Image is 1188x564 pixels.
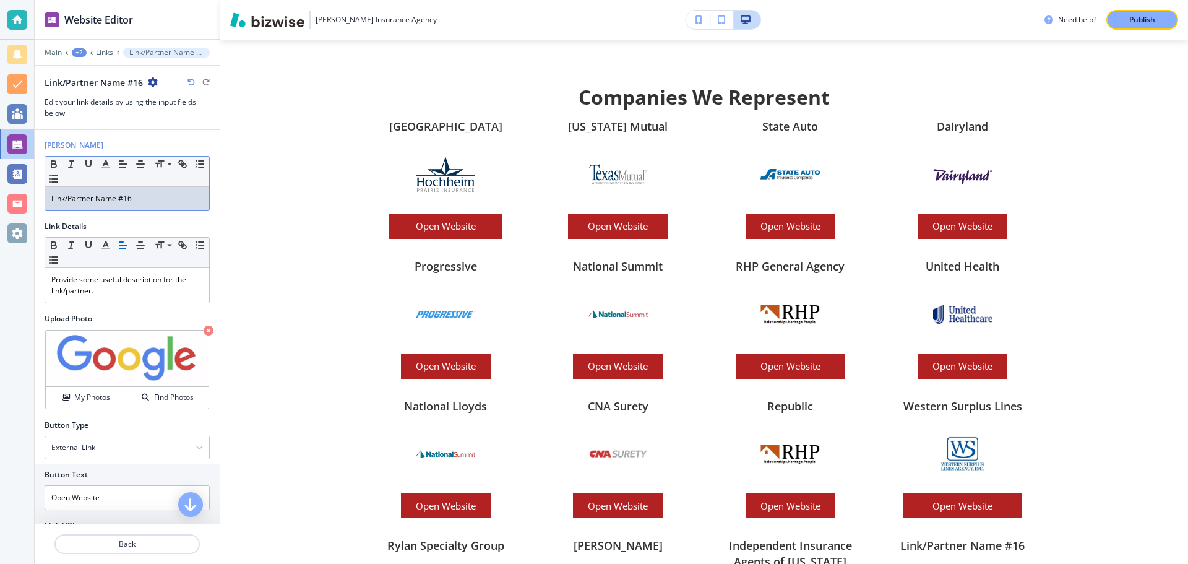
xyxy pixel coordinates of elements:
[918,354,1007,379] a: Open Website
[45,97,210,119] h3: Edit your link details by using the input fields below
[72,48,87,57] button: +2
[154,392,194,403] h4: Find Photos
[1129,14,1155,25] p: Publish
[389,119,502,135] h3: [GEOGRAPHIC_DATA]
[45,76,143,89] h2: Link/Partner Name #16
[56,539,199,550] p: Back
[1106,10,1178,30] button: Publish
[573,259,663,275] h3: National Summit
[45,469,88,480] h2: Button Text
[760,222,820,231] p: Open Website
[401,354,491,379] a: Open Website
[416,501,476,511] p: Open Website
[127,387,209,409] button: Find Photos
[760,305,820,324] img: Logo for partner RHP General Agency
[760,445,820,464] img: Logo for partner Republic
[588,501,648,511] p: Open Website
[937,119,988,135] h3: Dairyland
[416,311,475,318] img: Logo for partner Progressive
[588,163,648,186] img: Logo for partner Texas Mutual
[933,157,992,191] img: Logo for partner Dairyland
[574,538,663,554] h3: [PERSON_NAME]
[389,214,502,239] a: Open Website
[767,399,813,415] h3: Republic
[96,48,113,57] button: Links
[760,362,820,371] p: Open Website
[760,501,820,511] p: Open Website
[568,214,668,239] a: Open Website
[230,11,437,29] button: [PERSON_NAME] Insurance Agency
[573,493,663,518] a: Open Website
[746,493,835,518] a: Open Website
[45,12,59,27] img: editor icon
[588,310,648,319] img: Logo for partner National Summit
[45,221,87,232] h2: Link Details
[579,85,830,109] h2: Companies We Represent
[123,48,210,58] button: Link/Partner Name #16
[64,12,133,27] h2: Website Editor
[51,274,203,297] p: Provide some useful description for the link/partner.
[736,259,845,275] h3: RHP General Agency
[45,313,210,324] h2: Upload Photo
[903,399,1022,415] h3: Western Surplus Lines
[45,140,103,151] h2: [PERSON_NAME]
[932,501,992,511] p: Open Website
[588,399,648,415] h3: CNA Surety
[45,520,77,531] h2: Link URL
[573,354,663,379] a: Open Website
[588,362,648,371] p: Open Website
[416,157,475,192] img: Logo for partner Hochheim Prairie
[746,214,835,239] a: Open Website
[926,259,999,275] h3: United Health
[387,538,504,554] h3: Rylan Specialty Group
[45,329,210,410] div: My PhotosFind Photos
[74,392,110,403] h4: My Photos
[588,450,648,458] img: Logo for partner CNA Surety
[51,193,203,204] p: Link/Partner Name #16
[45,48,62,57] button: Main
[54,534,200,554] button: Back
[933,305,992,323] img: Logo for partner United Health
[933,434,992,474] img: Logo for partner Western Surplus Lines
[932,362,992,371] p: Open Website
[316,14,437,25] h3: [PERSON_NAME] Insurance Agency
[736,354,845,379] a: Open Website
[51,442,95,453] h4: External Link
[404,399,487,415] h3: National Lloyds
[918,214,1007,239] a: Open Website
[762,119,818,135] h3: State Auto
[932,222,992,231] p: Open Website
[401,493,491,518] a: Open Website
[568,119,668,135] h3: [US_STATE] Mutual
[45,420,88,431] h2: Button Type
[129,48,204,57] p: Link/Partner Name #16
[416,362,476,371] p: Open Website
[415,259,477,275] h3: Progressive
[416,450,475,459] img: Logo for partner National Lloyds
[46,387,127,409] button: My Photos
[1058,14,1096,25] h3: Need help?
[900,538,1025,554] h3: Link/Partner Name #16
[760,169,820,180] img: Logo for partner State Auto
[903,493,1022,518] a: Open Website
[416,222,476,231] p: Open Website
[230,12,304,27] img: Bizwise Logo
[588,222,648,231] p: Open Website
